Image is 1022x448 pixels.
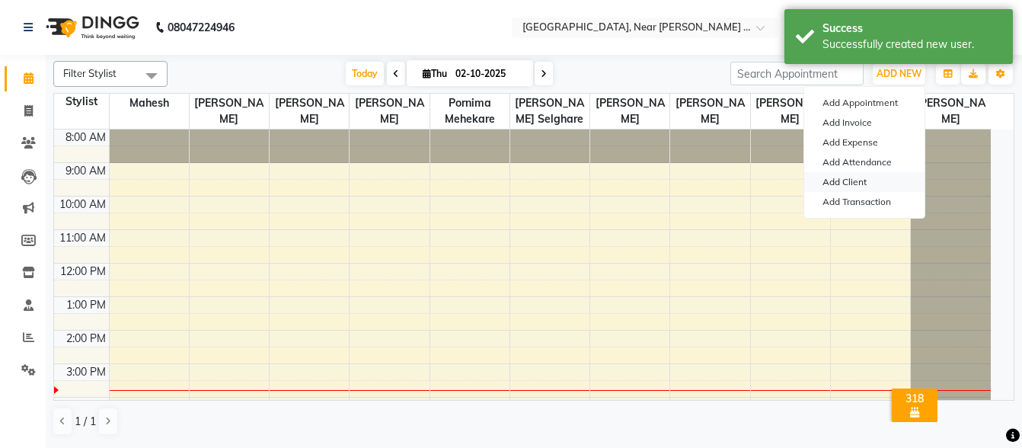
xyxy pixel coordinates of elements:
[804,113,925,133] a: Add Invoice
[751,94,830,129] span: [PERSON_NAME]
[451,62,527,85] input: 2025-10-02
[670,94,749,129] span: [PERSON_NAME]
[822,21,1001,37] div: Success
[346,62,384,85] span: Today
[419,68,451,79] span: Thu
[804,152,925,172] a: Add Attendance
[63,331,109,347] div: 2:00 PM
[190,94,269,129] span: [PERSON_NAME]
[110,94,189,113] span: Mahesh
[270,94,349,129] span: [PERSON_NAME]
[56,230,109,246] div: 11:00 AM
[62,130,109,146] div: 8:00 AM
[39,6,143,49] img: logo
[430,94,509,129] span: Pornima Mehekare
[510,94,589,129] span: [PERSON_NAME] Selghare
[63,67,117,79] span: Filter Stylist
[877,68,921,79] span: ADD NEW
[804,93,925,113] button: Add Appointment
[822,37,1001,53] div: Successfully created new user.
[911,94,991,129] span: [PERSON_NAME]
[63,297,109,313] div: 1:00 PM
[730,62,864,85] input: Search Appointment
[54,94,109,110] div: Stylist
[63,364,109,380] div: 3:00 PM
[75,414,96,430] span: 1 / 1
[804,133,925,152] a: Add Expense
[873,63,925,85] button: ADD NEW
[57,264,109,280] div: 12:00 PM
[350,94,429,129] span: [PERSON_NAME]
[62,163,109,179] div: 9:00 AM
[590,94,669,129] span: [PERSON_NAME]
[56,197,109,213] div: 10:00 AM
[168,6,235,49] b: 08047224946
[895,392,934,405] div: 318
[804,172,925,192] a: Add Client
[63,398,109,414] div: 4:00 PM
[804,192,925,212] a: Add Transaction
